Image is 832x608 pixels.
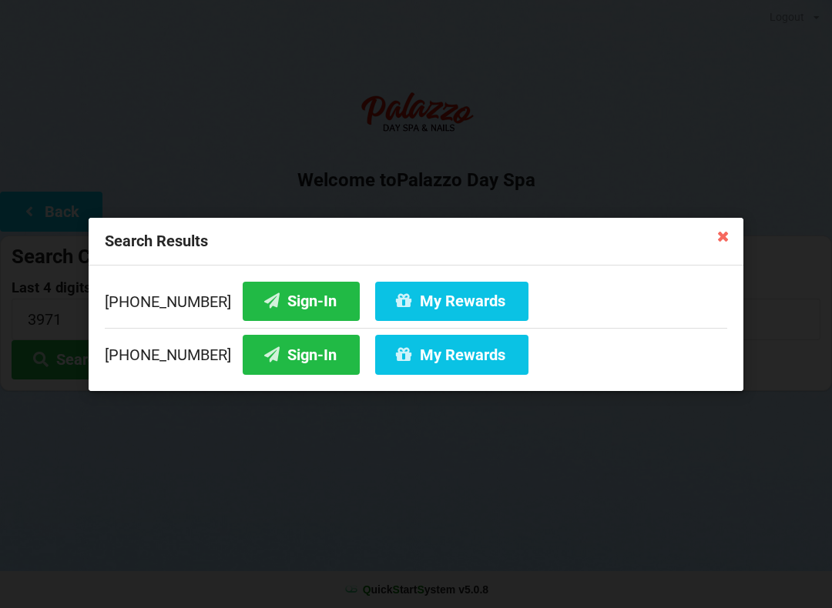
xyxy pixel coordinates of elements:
div: Search Results [89,218,743,266]
button: My Rewards [375,281,528,320]
div: [PHONE_NUMBER] [105,281,727,327]
div: [PHONE_NUMBER] [105,327,727,374]
button: Sign-In [243,281,360,320]
button: My Rewards [375,335,528,374]
button: Sign-In [243,335,360,374]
